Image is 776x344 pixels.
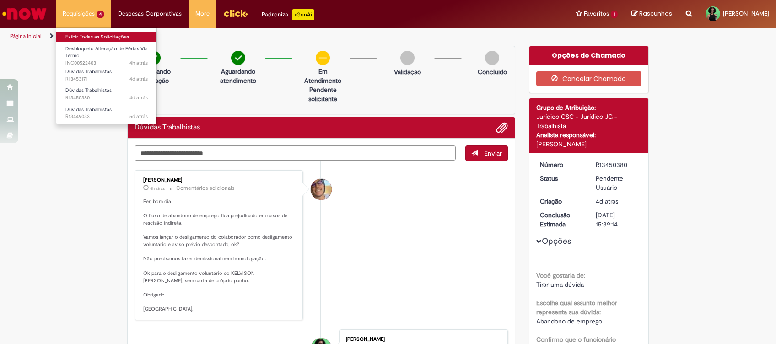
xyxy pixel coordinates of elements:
div: Grupo de Atribuição: [536,103,642,112]
p: Fer, bom dia. O fluxo de abandono de emprego fica prejudicado em casos de rescisão indireta. Vamo... [143,198,296,313]
div: Opções do Chamado [529,46,649,64]
span: Dúvidas Trabalhistas [65,68,112,75]
dt: Conclusão Estimada [533,210,589,229]
img: check-circle-green.png [231,51,245,65]
p: Validação [394,67,421,76]
div: [PERSON_NAME] [143,177,296,183]
span: R13450380 [65,94,148,102]
time: 30/08/2025 11:05:35 [150,186,165,191]
span: 5d atrás [129,113,148,120]
div: R13450380 [596,160,638,169]
span: R13453171 [65,75,148,83]
span: Abandono de emprego [536,317,602,325]
time: 26/08/2025 20:36:28 [596,197,618,205]
span: 4d atrás [596,197,618,205]
span: 4 [97,11,104,18]
div: 26/08/2025 21:36:28 [596,197,638,206]
span: Dúvidas Trabalhistas [65,87,112,94]
p: Aguardando atendimento [216,67,260,85]
span: 4d atrás [129,75,148,82]
a: Rascunhos [631,10,672,18]
span: Rascunhos [639,9,672,18]
button: Cancelar Chamado [536,71,642,86]
a: Exibir Todas as Solicitações [56,32,157,42]
b: Escolha qual assunto melhor representa sua dúvida: [536,299,617,316]
span: INC00522403 [65,59,148,67]
img: img-circle-grey.png [485,51,499,65]
span: [PERSON_NAME] [723,10,769,17]
p: Em Atendimento [301,67,345,85]
a: Aberto R13453171 : Dúvidas Trabalhistas [56,67,157,84]
small: Comentários adicionais [176,184,235,192]
b: Você gostaria de: [536,271,585,279]
span: 4h atrás [150,186,165,191]
span: Enviar [484,149,502,157]
div: [PERSON_NAME] [536,140,642,149]
time: 30/08/2025 10:58:59 [129,59,148,66]
a: Página inicial [10,32,42,40]
button: Adicionar anexos [496,122,508,134]
span: Despesas Corporativas [118,9,182,18]
div: Pendente Usuário [596,174,638,192]
span: Favoritos [584,9,609,18]
p: Concluído [478,67,507,76]
p: Pendente solicitante [301,85,345,103]
div: Analista responsável: [536,130,642,140]
h2: Dúvidas Trabalhistas Histórico de tíquete [135,124,200,132]
dt: Status [533,174,589,183]
span: 1 [611,11,618,18]
div: [DATE] 15:39:14 [596,210,638,229]
img: click_logo_yellow_360x200.png [223,6,248,20]
ul: Requisições [56,27,157,124]
button: Enviar [465,145,508,161]
span: Dúvidas Trabalhistas [65,106,112,113]
span: 4d atrás [129,94,148,101]
textarea: Digite sua mensagem aqui... [135,145,456,161]
div: Padroniza [262,9,314,20]
p: +GenAi [292,9,314,20]
span: R13449033 [65,113,148,120]
img: img-circle-grey.png [400,51,415,65]
a: Aberto INC00522403 : Desbloqueio Alteração de Férias Via Termo [56,44,157,64]
span: Requisições [63,9,95,18]
div: Jurídico CSC - Jurídico JG - Trabalhista [536,112,642,130]
div: Pedro Henrique De Oliveira Alves [311,179,332,200]
span: Desbloqueio Alteração de Férias Via Termo [65,45,148,59]
dt: Criação [533,197,589,206]
img: ServiceNow [1,5,48,23]
time: 27/08/2025 14:29:19 [129,75,148,82]
img: circle-minus.png [316,51,330,65]
a: Aberto R13450380 : Dúvidas Trabalhistas [56,86,157,102]
span: Tirar uma dúvida [536,280,584,289]
dt: Número [533,160,589,169]
div: [PERSON_NAME] [346,337,498,342]
ul: Trilhas de página [7,28,511,45]
a: Aberto R13449033 : Dúvidas Trabalhistas [56,105,157,122]
time: 26/08/2025 14:22:33 [129,113,148,120]
span: More [195,9,210,18]
span: 4h atrás [129,59,148,66]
